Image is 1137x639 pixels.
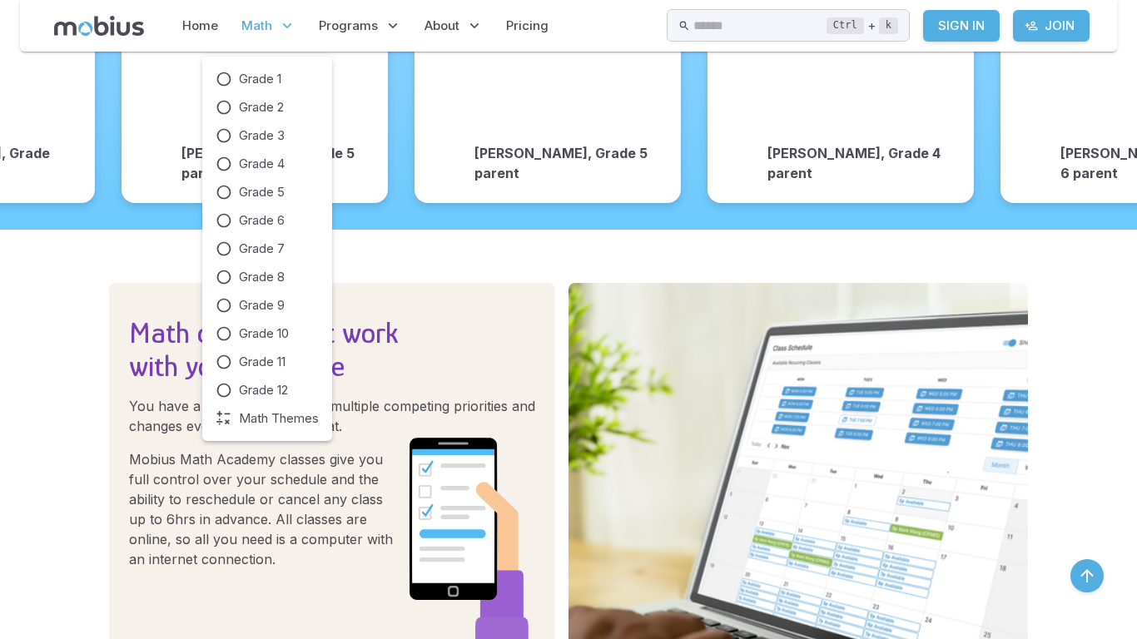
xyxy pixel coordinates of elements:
[239,211,285,230] span: Grade 6
[827,16,898,36] div: +
[425,17,459,35] span: About
[827,17,864,34] kbd: Ctrl
[239,240,285,258] span: Grade 7
[239,296,285,315] span: Grade 9
[177,7,223,45] a: Home
[216,183,319,201] a: Grade 5
[216,324,319,343] a: Grade 10
[1013,10,1090,42] a: Join
[216,353,319,371] a: Grade 11
[216,155,319,173] a: Grade 4
[239,126,285,145] span: Grade 3
[216,211,319,230] a: Grade 6
[216,98,319,116] a: Grade 2
[216,296,319,315] a: Grade 9
[239,155,285,173] span: Grade 4
[216,70,319,88] a: Grade 1
[923,10,1000,42] a: Sign In
[239,183,285,201] span: Grade 5
[216,240,319,258] a: Grade 7
[241,17,272,35] span: Math
[239,409,319,428] span: Math Themes
[239,98,284,116] span: Grade 2
[501,7,554,45] a: Pricing
[239,353,285,371] span: Grade 11
[239,381,288,399] span: Grade 12
[319,17,378,35] span: Programs
[239,70,281,88] span: Grade 1
[239,324,289,343] span: Grade 10
[879,17,898,34] kbd: k
[216,126,319,145] a: Grade 3
[239,268,285,286] span: Grade 8
[216,268,319,286] a: Grade 8
[216,409,319,428] a: Math Themes
[216,381,319,399] a: Grade 12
